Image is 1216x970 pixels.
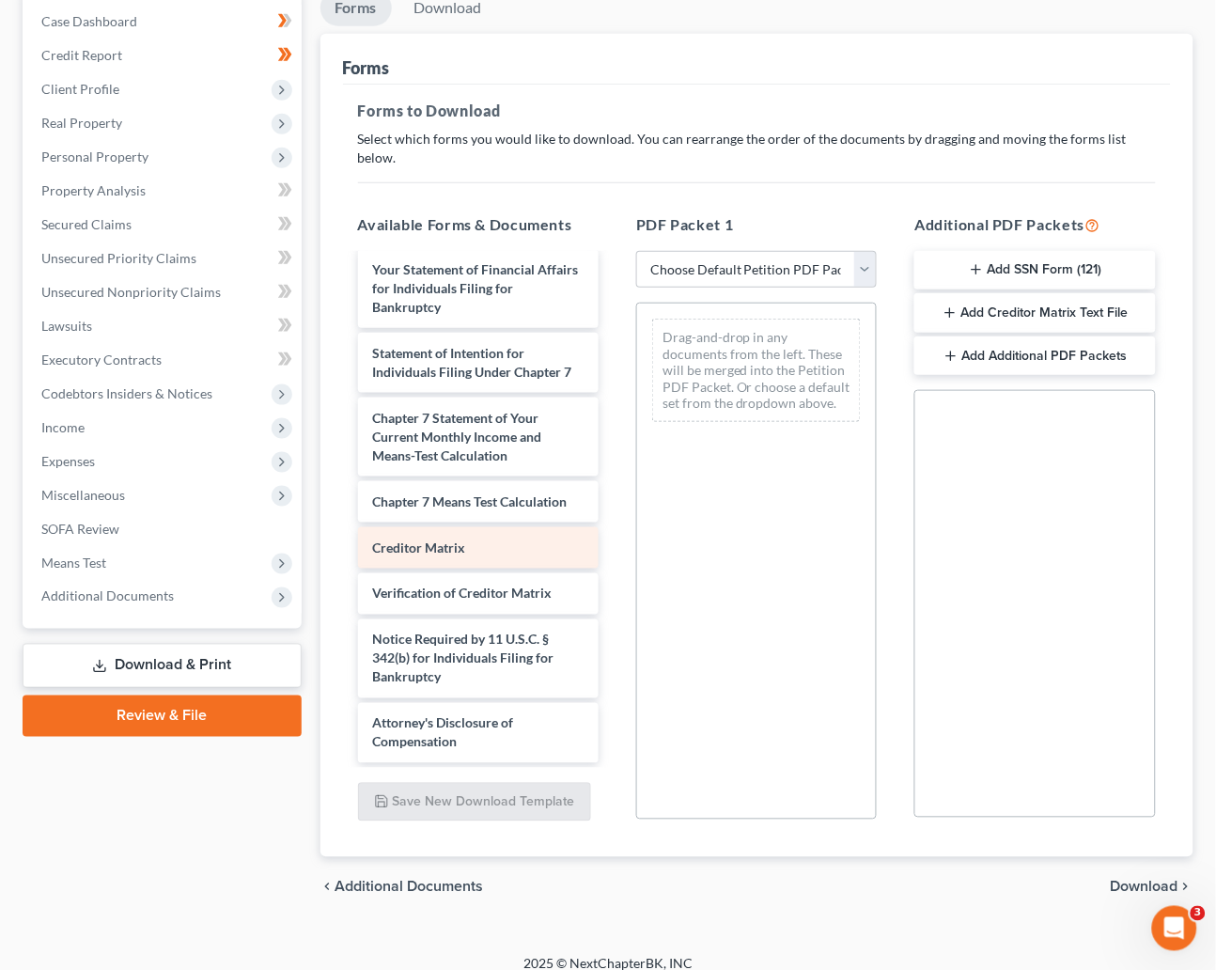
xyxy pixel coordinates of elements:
a: SOFA Review [26,512,302,546]
span: Personal Property [41,149,148,164]
button: Add SSN Form (121) [914,251,1155,290]
span: Notice Required by 11 U.S.C. § 342(b) for Individuals Filing for Bankruptcy [373,632,554,685]
span: Property Analysis [41,182,146,198]
h5: Additional PDF Packets [914,213,1155,236]
span: Miscellaneous [41,487,125,503]
button: Save New Download Template [358,783,591,822]
a: chevron_left Additional Documents [320,880,484,895]
h5: PDF Packet 1 [636,213,877,236]
span: Credit Report [41,47,122,63]
i: chevron_right [1178,880,1193,895]
span: SOFA Review [41,521,119,537]
span: Means Test [41,555,106,571]
span: Download [1111,880,1178,895]
a: Property Analysis [26,174,302,208]
span: Verification of Creditor Matrix [373,586,553,602]
span: 3 [1191,906,1206,921]
span: Codebtors Insiders & Notices [41,385,212,401]
span: Client Profile [41,81,119,97]
span: Chapter 7 Means Test Calculation [373,493,568,509]
span: Additional Documents [41,588,174,604]
span: Secured Claims [41,216,132,232]
a: Review & File [23,696,302,737]
span: Creditor Matrix [373,540,466,555]
button: Download chevron_right [1111,880,1193,895]
button: Add Additional PDF Packets [914,336,1155,376]
span: Unsecured Priority Claims [41,250,196,266]
span: Additional Documents [335,880,484,895]
a: Lawsuits [26,309,302,343]
a: Executory Contracts [26,343,302,377]
span: Statement of Intention for Individuals Filing Under Chapter 7 [373,345,572,380]
span: Lawsuits [41,318,92,334]
span: Executory Contracts [41,352,162,368]
p: Select which forms you would like to download. You can rearrange the order of the documents by dr... [358,130,1157,167]
iframe: Intercom live chat [1152,906,1197,951]
a: Unsecured Priority Claims [26,242,302,275]
a: Case Dashboard [26,5,302,39]
div: Drag-and-drop in any documents from the left. These will be merged into the Petition PDF Packet. ... [652,319,861,422]
h5: Available Forms & Documents [358,213,599,236]
h5: Forms to Download [358,100,1157,122]
a: Unsecured Nonpriority Claims [26,275,302,309]
span: Income [41,419,85,435]
span: Chapter 7 Statement of Your Current Monthly Income and Means-Test Calculation [373,410,542,463]
div: Forms [343,56,390,79]
span: Real Property [41,115,122,131]
span: Attorney's Disclosure of Compensation [373,715,514,750]
span: Unsecured Nonpriority Claims [41,284,221,300]
span: Case Dashboard [41,13,137,29]
span: Expenses [41,453,95,469]
a: Credit Report [26,39,302,72]
a: Download & Print [23,644,302,688]
i: chevron_left [320,880,335,895]
a: Secured Claims [26,208,302,242]
span: Your Statement of Financial Affairs for Individuals Filing for Bankruptcy [373,261,579,315]
button: Add Creditor Matrix Text File [914,293,1155,333]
